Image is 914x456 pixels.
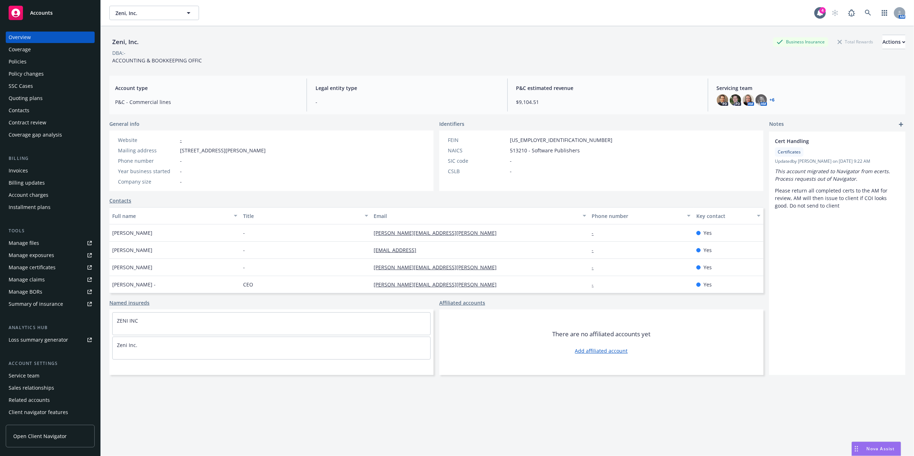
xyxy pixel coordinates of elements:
span: Yes [704,263,712,271]
div: 4 [819,7,826,14]
div: Key contact [696,212,753,220]
a: Manage files [6,237,95,249]
div: Total Rewards [834,37,877,46]
div: NAICS [448,147,507,154]
span: 513210 - Software Publishers [510,147,580,154]
a: [PERSON_NAME][EMAIL_ADDRESS][PERSON_NAME] [374,229,503,236]
a: Manage claims [6,274,95,285]
div: Client access [9,419,40,430]
a: Service team [6,370,95,381]
span: $9,104.51 [516,98,699,106]
span: Account type [115,84,298,92]
button: Nova Assist [852,442,901,456]
a: Start snowing [828,6,842,20]
div: Billing updates [9,177,45,189]
a: Overview [6,32,95,43]
a: Zeni Inc. [117,342,137,348]
div: Policies [9,56,27,67]
a: Policy changes [6,68,95,80]
a: Manage BORs [6,286,95,298]
span: [PERSON_NAME] [112,263,152,271]
span: Identifiers [439,120,464,128]
a: - [592,281,600,288]
span: - [180,157,182,165]
div: Website [118,136,177,144]
a: Quoting plans [6,92,95,104]
a: Manage certificates [6,262,95,273]
span: - [510,167,512,175]
div: Business Insurance [773,37,828,46]
img: photo [717,94,728,106]
span: Updated by [PERSON_NAME] on [DATE] 9:22 AM [775,158,900,165]
div: Contract review [9,117,46,128]
a: [PERSON_NAME][EMAIL_ADDRESS][PERSON_NAME] [374,264,503,271]
span: There are no affiliated accounts yet [552,330,650,338]
span: Nova Assist [867,446,895,452]
span: Manage exposures [6,250,95,261]
a: Related accounts [6,394,95,406]
a: Sales relationships [6,382,95,394]
span: [PERSON_NAME] [112,246,152,254]
div: Account charges [9,189,48,201]
span: [PERSON_NAME] [112,229,152,237]
button: Zeni, Inc. [109,6,199,20]
a: Report a Bug [844,6,859,20]
span: Zeni, Inc. [115,9,177,17]
div: Manage claims [9,274,45,285]
span: - [180,167,182,175]
a: Affiliated accounts [439,299,485,307]
img: photo [756,94,767,106]
a: Installment plans [6,201,95,213]
a: Summary of insurance [6,298,95,310]
div: DBA: - [112,49,126,57]
span: Certificates [778,149,801,155]
div: Manage certificates [9,262,56,273]
div: Full name [112,212,229,220]
span: Open Client Navigator [13,432,67,440]
img: photo [730,94,741,106]
span: [US_EMPLOYER_IDENTIFICATION_NUMBER] [510,136,612,144]
div: Overview [9,32,31,43]
button: Phone number [589,207,694,224]
div: Cert HandlingCertificatesUpdatedby [PERSON_NAME] on [DATE] 9:22 AMThis account migrated to Naviga... [769,132,905,215]
span: Servicing team [717,84,900,92]
span: P&C estimated revenue [516,84,699,92]
div: Client navigator features [9,407,68,418]
div: Account settings [6,360,95,367]
span: - [243,229,245,237]
div: CSLB [448,167,507,175]
div: Contacts [9,105,29,116]
div: Billing [6,155,95,162]
span: - [510,157,512,165]
div: Analytics hub [6,324,95,331]
div: Manage BORs [9,286,42,298]
div: Quoting plans [9,92,43,104]
a: Policies [6,56,95,67]
a: Client navigator features [6,407,95,418]
a: Coverage gap analysis [6,129,95,141]
div: Sales relationships [9,382,54,394]
a: Search [861,6,875,20]
button: Email [371,207,589,224]
a: +6 [770,98,775,102]
a: add [897,120,905,129]
a: - [592,264,600,271]
a: - [592,229,600,236]
div: Phone number [592,212,683,220]
span: CEO [243,281,253,288]
div: Actions [882,35,905,49]
button: Title [240,207,371,224]
div: Manage exposures [9,250,54,261]
span: [STREET_ADDRESS][PERSON_NAME] [180,147,266,154]
span: Cert Handling [775,137,881,145]
div: Related accounts [9,394,50,406]
div: SIC code [448,157,507,165]
a: Billing updates [6,177,95,189]
a: Named insureds [109,299,150,307]
span: Notes [769,120,784,129]
a: SSC Cases [6,80,95,92]
a: [EMAIL_ADDRESS] [374,247,422,253]
span: P&C - Commercial lines [115,98,298,106]
a: Accounts [6,3,95,23]
div: Tools [6,227,95,234]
